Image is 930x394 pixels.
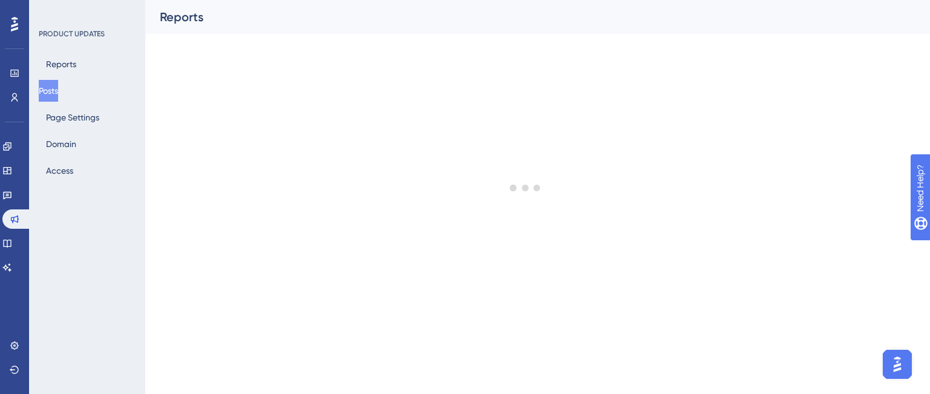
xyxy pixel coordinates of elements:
[39,160,81,182] button: Access
[39,107,107,128] button: Page Settings
[39,53,84,75] button: Reports
[879,346,915,383] iframe: UserGuiding AI Assistant Launcher
[39,133,84,155] button: Domain
[28,3,76,18] span: Need Help?
[39,29,105,39] div: PRODUCT UPDATES
[160,8,885,25] div: Reports
[39,80,58,102] button: Posts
